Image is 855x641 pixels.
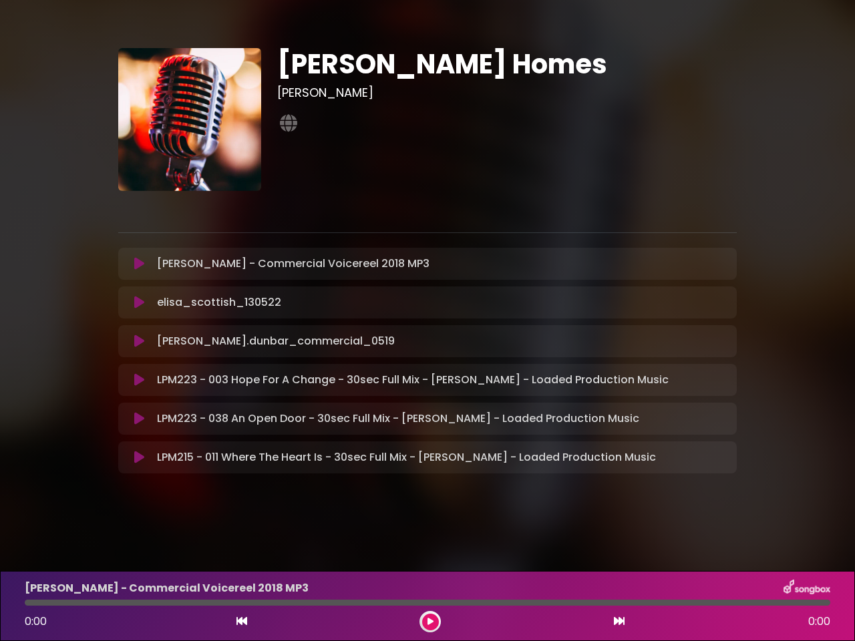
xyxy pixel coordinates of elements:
[277,48,737,80] h1: [PERSON_NAME] Homes
[157,411,639,427] p: LPM223 - 038 An Open Door - 30sec Full Mix - [PERSON_NAME] - Loaded Production Music
[157,256,430,272] p: [PERSON_NAME] - Commercial Voicereel 2018 MP3
[157,372,669,388] p: LPM223 - 003 Hope For A Change - 30sec Full Mix - [PERSON_NAME] - Loaded Production Music
[118,48,261,191] img: aM3QKArqTueG8dwo5ilj
[157,294,281,310] p: elisa_scottish_130522
[277,85,737,100] h3: [PERSON_NAME]
[157,449,656,465] p: LPM215 - 011 Where The Heart Is - 30sec Full Mix - [PERSON_NAME] - Loaded Production Music
[157,333,395,349] p: [PERSON_NAME].dunbar_commercial_0519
